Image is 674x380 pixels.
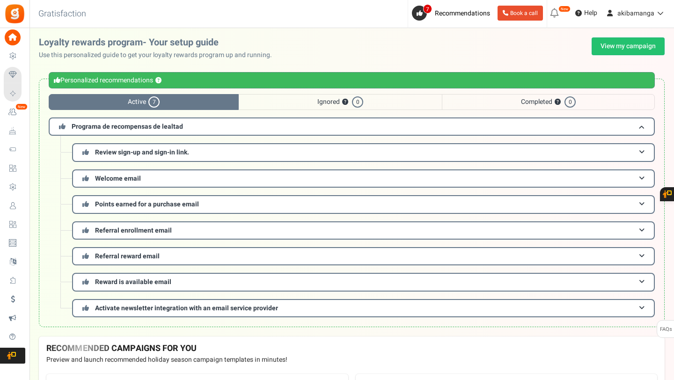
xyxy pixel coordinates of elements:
[342,99,348,105] button: ?
[46,355,657,365] p: Preview and launch recommended holiday season campaign templates in minutes!
[49,94,239,110] span: Active
[49,72,655,88] div: Personalized recommendations
[46,344,657,353] h4: RECOMMENDED CAMPAIGNS FOR YOU
[148,96,160,108] span: 7
[155,78,161,84] button: ?
[659,321,672,338] span: FAQs
[95,147,189,157] span: Review sign-up and sign-in link.
[4,104,25,120] a: New
[442,94,655,110] span: Completed
[95,226,172,235] span: Referral enrollment email
[4,3,25,24] img: Gratisfaction
[617,8,654,18] span: akibamanga
[39,51,279,60] p: Use this personalized guide to get your loyalty rewards program up and running.
[95,174,141,183] span: Welcome email
[352,96,363,108] span: 0
[582,8,597,18] span: Help
[555,99,561,105] button: ?
[498,6,543,21] a: Book a call
[72,122,183,132] span: Programa de recompensas de lealtad
[435,8,490,18] span: Recommendations
[239,94,442,110] span: Ignored
[564,96,576,108] span: 0
[95,199,199,209] span: Points earned for a purchase email
[412,6,494,21] a: 7 Recommendations
[28,5,96,23] h3: Gratisfaction
[571,6,601,21] a: Help
[95,303,278,313] span: Activate newsletter integration with an email service provider
[423,4,432,14] span: 7
[15,103,28,110] em: New
[592,37,665,55] a: View my campaign
[558,6,571,12] em: New
[39,37,279,48] h2: Loyalty rewards program- Your setup guide
[95,251,160,261] span: Referral reward email
[95,277,171,287] span: Reward is available email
